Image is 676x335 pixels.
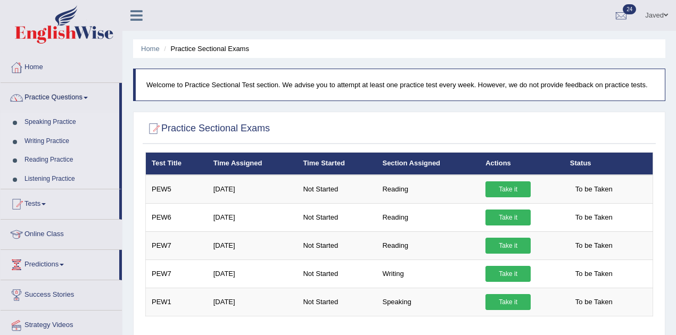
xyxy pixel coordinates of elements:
a: Take it [485,238,531,254]
td: [DATE] [208,203,298,231]
td: [DATE] [208,259,298,288]
td: [DATE] [208,288,298,316]
th: Time Started [297,153,376,175]
td: Reading [376,203,480,231]
th: Status [564,153,653,175]
a: Home [1,53,122,79]
td: Not Started [297,288,376,316]
a: Take it [485,294,531,310]
td: Not Started [297,259,376,288]
h2: Practice Sectional Exams [145,121,270,137]
td: PEW1 [146,288,208,316]
td: PEW7 [146,231,208,259]
span: To be Taken [570,210,618,225]
a: Home [141,45,160,53]
a: Online Class [1,220,122,246]
td: Reading [376,231,480,259]
a: Writing Practice [20,132,119,151]
td: PEW5 [146,175,208,204]
span: To be Taken [570,294,618,310]
td: PEW7 [146,259,208,288]
td: [DATE] [208,175,298,204]
td: Reading [376,175,480,204]
a: Listening Practice [20,170,119,189]
th: Test Title [146,153,208,175]
a: Speaking Practice [20,113,119,132]
a: Success Stories [1,280,122,307]
a: Take it [485,266,531,282]
th: Actions [480,153,564,175]
td: Speaking [376,288,480,316]
span: 24 [623,4,636,14]
td: Not Started [297,231,376,259]
a: Practice Questions [1,83,119,110]
a: Take it [485,210,531,225]
td: PEW6 [146,203,208,231]
li: Practice Sectional Exams [161,44,249,54]
th: Section Assigned [376,153,480,175]
th: Time Assigned [208,153,298,175]
a: Tests [1,189,119,216]
td: Not Started [297,175,376,204]
a: Reading Practice [20,150,119,170]
td: [DATE] [208,231,298,259]
span: To be Taken [570,266,618,282]
td: Writing [376,259,480,288]
a: Take it [485,181,531,197]
span: To be Taken [570,181,618,197]
p: Welcome to Practice Sectional Test section. We advise you to attempt at least one practice test e... [146,80,654,90]
td: Not Started [297,203,376,231]
span: To be Taken [570,238,618,254]
a: Predictions [1,250,119,277]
